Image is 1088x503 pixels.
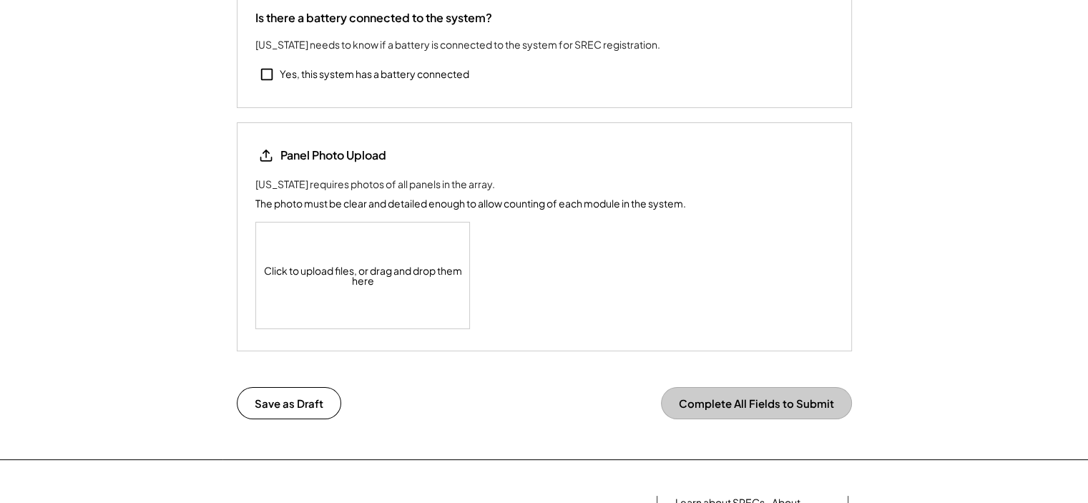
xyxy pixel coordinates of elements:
[255,37,660,52] div: [US_STATE] needs to know if a battery is connected to the system for SREC registration.
[255,196,686,211] div: The photo must be clear and detailed enough to allow counting of each module in the system.
[237,387,341,419] button: Save as Draft
[661,387,852,419] button: Complete All Fields to Submit
[255,177,495,192] div: [US_STATE] requires photos of all panels in the array.
[256,223,471,328] div: Click to upload files, or drag and drop them here
[255,10,492,26] div: Is there a battery connected to the system?
[280,147,386,163] div: Panel Photo Upload
[280,67,469,82] div: Yes, this system has a battery connected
